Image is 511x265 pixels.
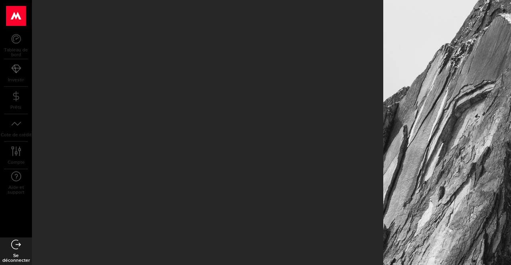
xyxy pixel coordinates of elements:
[8,159,25,165] font: Compte
[10,104,22,110] font: Prêts
[8,77,24,83] font: Investir
[1,132,32,138] font: Cote de crédit
[4,47,28,58] font: Tableau de bord
[2,253,30,263] font: Se déconnecter
[8,185,24,195] font: Aide et support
